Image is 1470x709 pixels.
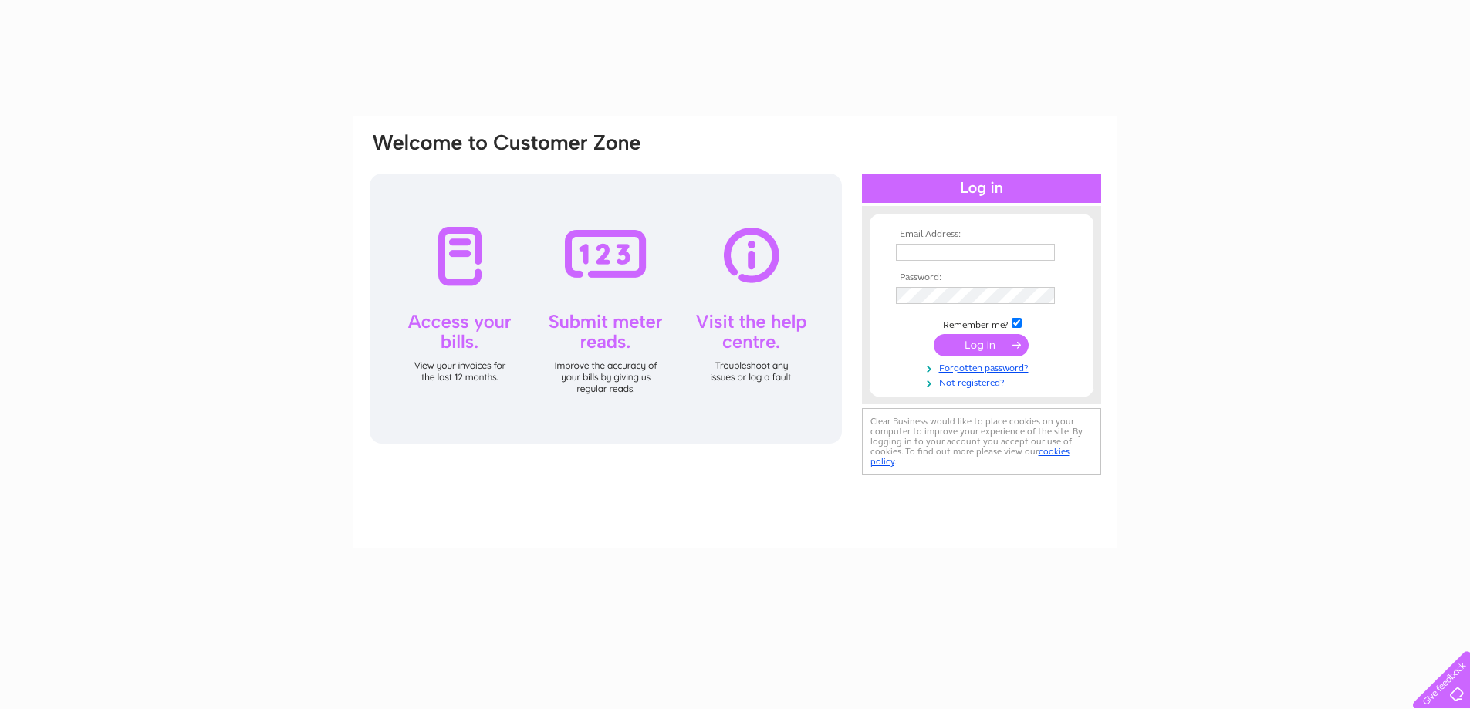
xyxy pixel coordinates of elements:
[892,272,1071,283] th: Password:
[892,229,1071,240] th: Email Address:
[870,446,1070,467] a: cookies policy
[934,334,1029,356] input: Submit
[892,316,1071,331] td: Remember me?
[896,360,1071,374] a: Forgotten password?
[896,374,1071,389] a: Not registered?
[862,408,1101,475] div: Clear Business would like to place cookies on your computer to improve your experience of the sit...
